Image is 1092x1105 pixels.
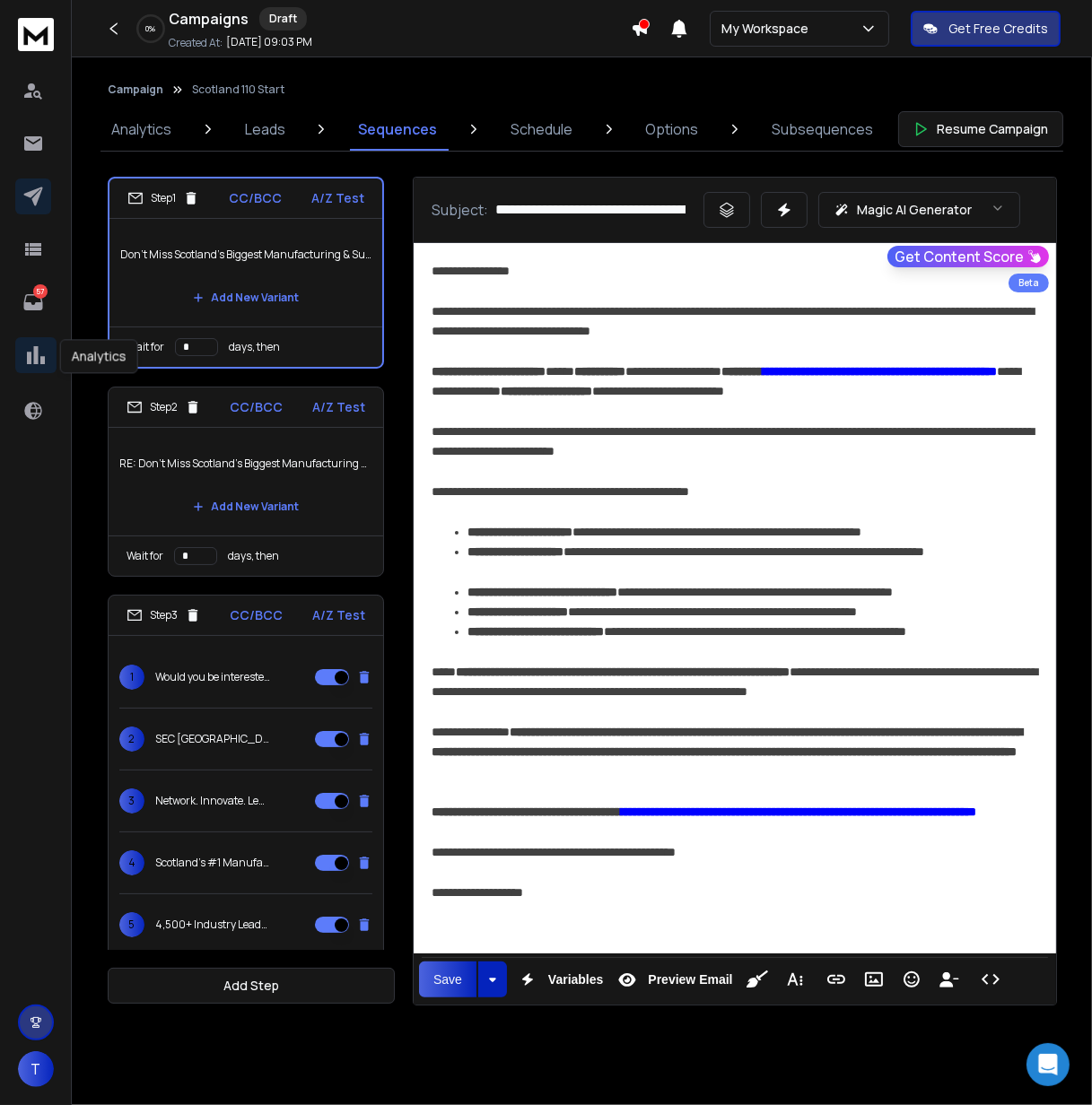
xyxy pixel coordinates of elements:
button: Insert Link (Ctrl+K) [819,961,853,997]
p: Wait for [127,340,164,354]
a: Leads [234,108,296,151]
a: Schedule [500,108,583,151]
p: 4,500+ Industry Leaders. 200 Exhibitors. Don’t Miss Out. [155,918,270,932]
span: 2 [119,727,144,752]
button: Emoticons [895,961,929,997]
p: [DATE] 09:03 PM [226,35,312,49]
span: 1 [119,665,144,690]
a: Subsequences [761,108,884,151]
p: Created At: [169,36,223,50]
span: Variables [545,972,607,988]
p: Don’t Miss Scotland’s Biggest Manufacturing & Supply Chain Gathering This October [120,230,371,280]
p: Get Free Credits [948,20,1048,38]
p: Options [645,118,698,140]
p: CC/BCC [231,606,284,624]
img: logo [18,18,54,51]
li: Step1CC/BCCA/Z TestDon’t Miss Scotland’s Biggest Manufacturing & Supply Chain Gathering This Octo... [108,177,384,369]
a: Analytics [100,108,182,151]
span: 4 [119,850,144,875]
p: Scotland’s #1 Manufacturing Event – Free Registration Open [155,856,270,870]
p: Magic AI Generator [857,201,972,219]
p: 0 % [146,23,156,34]
div: Open Intercom Messenger [1026,1043,1070,1086]
p: SEC [GEOGRAPHIC_DATA], [DATE]–[DATE]: The Future of Manufacturing Awaits [155,732,270,746]
button: Save [419,961,476,997]
button: Add New Variant [179,489,313,525]
div: Step 3 [127,607,201,623]
button: Get Content Score [887,246,1049,267]
p: Subsequences [772,118,873,140]
p: Sequences [358,118,437,140]
p: Network. Innovate. Lead. Register Free for Scotland’s Biggest Manufacturing &Supply Chain Event [155,794,270,808]
span: 5 [119,912,144,937]
button: T [18,1051,54,1087]
p: A/Z Test [312,398,365,416]
div: Step 2 [127,399,201,415]
p: Would you be interested in Free Ticket to [GEOGRAPHIC_DATA]'s Biggest Event? [155,670,270,684]
p: Scotland 110 Start [192,83,284,97]
button: Preview Email [610,961,736,997]
p: A/Z Test [311,189,364,207]
a: 57 [15,284,51,320]
p: days, then [228,549,279,563]
button: Add Step [108,968,395,1004]
div: Beta [1009,274,1049,292]
button: More Text [778,961,812,997]
li: Step3CC/BCCA/Z Test1Would you be interested in Free Ticket to [GEOGRAPHIC_DATA]'s Biggest Event?2... [108,595,384,1003]
button: Resume Campaign [898,111,1063,147]
button: Campaign [108,83,163,97]
button: Clean HTML [740,961,774,997]
p: Subject: [432,199,488,221]
div: Draft [259,7,307,30]
p: days, then [229,340,280,354]
a: Sequences [347,108,448,151]
p: Wait for [127,549,163,563]
h1: Campaigns [169,8,249,30]
div: Analytics [60,339,138,373]
button: Code View [974,961,1008,997]
button: Magic AI Generator [818,192,1020,228]
span: Preview Email [644,972,736,988]
button: Insert Unsubscribe Link [932,961,966,997]
p: 57 [33,284,48,299]
span: 3 [119,788,144,814]
button: Variables [511,961,607,997]
p: CC/BCC [231,398,284,416]
li: Step2CC/BCCA/Z TestRE: Don’t Miss Scotland’s Biggest Manufacturing & Supply Chain Gathering This ... [108,387,384,577]
button: Get Free Credits [911,11,1061,47]
p: CC/BCC [229,189,282,207]
p: Leads [245,118,285,140]
p: RE: Don’t Miss Scotland’s Biggest Manufacturing & Supply Chain Gathering This October [119,439,372,489]
div: Step 1 [127,190,199,206]
a: Options [634,108,709,151]
p: A/Z Test [312,606,365,624]
p: My Workspace [721,20,816,38]
button: Add New Variant [179,280,313,316]
button: Insert Image (Ctrl+P) [857,961,891,997]
p: Schedule [511,118,572,140]
p: Analytics [111,118,171,140]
